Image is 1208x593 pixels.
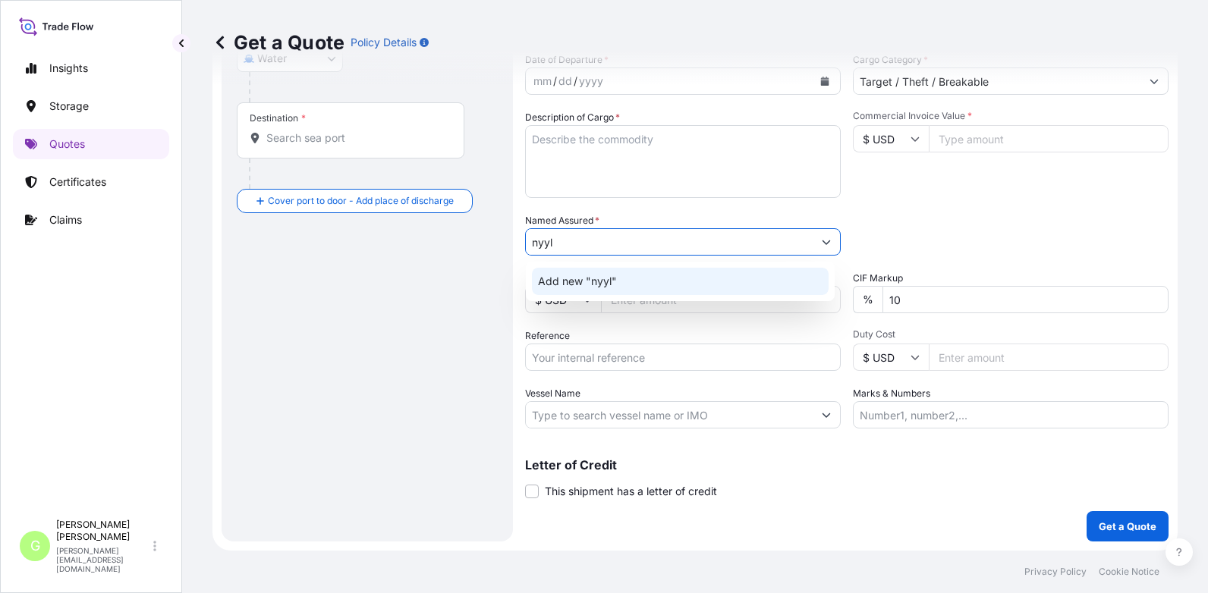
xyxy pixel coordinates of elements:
span: Freight Cost [525,271,841,283]
label: Description of Cargo [525,110,620,125]
input: Type to search vessel name or IMO [526,401,813,428]
p: Storage [49,99,89,114]
p: Quotes [49,136,85,152]
span: Duty Cost [853,328,1169,340]
p: Certificates [49,174,106,190]
p: Privacy Policy [1024,566,1087,578]
div: Suggestions [532,268,829,295]
div: % [853,286,882,313]
input: Type amount [929,125,1169,152]
p: [PERSON_NAME] [PERSON_NAME] [56,519,150,543]
div: Destination [250,112,306,124]
p: Letter of Credit [525,459,1169,471]
label: Reference [525,328,570,344]
input: Your internal reference [525,344,841,371]
input: Destination [266,130,445,146]
input: Full name [526,228,813,256]
p: Get a Quote [1099,519,1156,534]
p: Get a Quote [212,30,344,55]
span: This shipment has a letter of credit [545,484,717,499]
label: Named Assured [525,213,599,228]
p: Claims [49,212,82,227]
label: Vessel Name [525,386,580,401]
p: Policy Details [351,35,417,50]
input: Enter percentage [882,286,1169,313]
label: CIF Markup [853,271,903,286]
label: Marks & Numbers [853,386,930,401]
span: Cover port to door - Add place of discharge [268,193,454,209]
p: Insights [49,61,88,76]
p: [PERSON_NAME][EMAIL_ADDRESS][DOMAIN_NAME] [56,546,150,573]
button: Show suggestions [813,401,840,428]
span: G [30,538,40,554]
span: Add new "nyyl" [538,274,617,289]
span: Commercial Invoice Value [853,110,1169,122]
p: Cookie Notice [1099,566,1159,578]
button: Show suggestions [813,228,840,256]
input: Number1, number2,... [853,401,1169,428]
input: Enter amount [929,344,1169,371]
